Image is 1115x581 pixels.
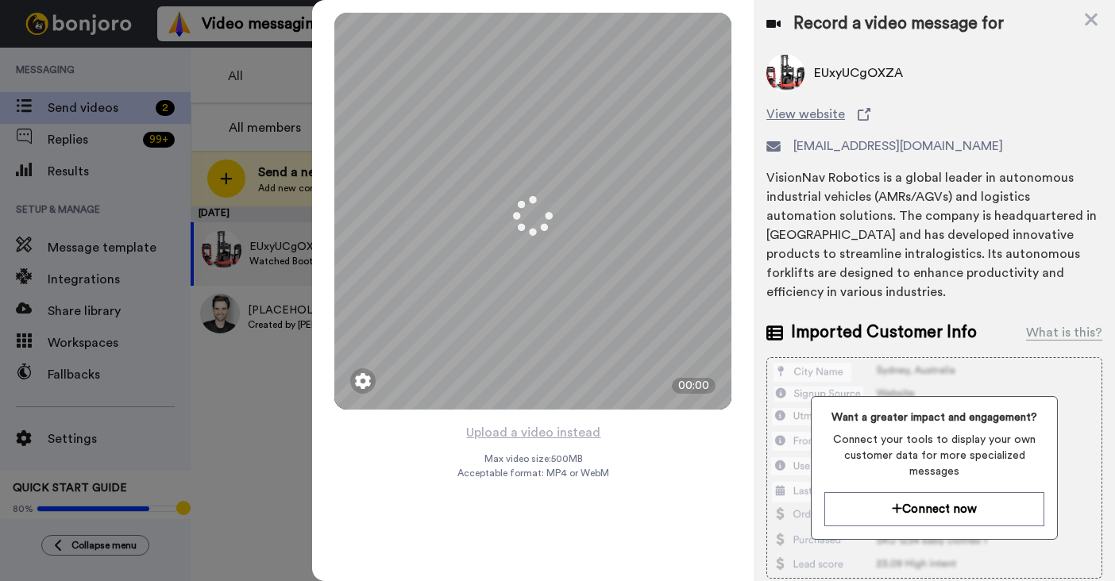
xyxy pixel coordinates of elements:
button: Connect now [824,492,1044,526]
span: Imported Customer Info [791,321,977,344]
span: View website [766,105,845,124]
span: Max video size: 500 MB [484,452,582,465]
div: What is this? [1026,323,1102,342]
button: Upload a video instead [461,422,605,443]
span: [EMAIL_ADDRESS][DOMAIN_NAME] [793,137,1003,156]
span: Connect your tools to display your own customer data for more specialized messages [824,432,1044,479]
span: Acceptable format: MP4 or WebM [457,467,609,479]
div: 00:00 [672,378,716,394]
a: View website [766,105,1102,124]
span: Want a greater impact and engagement? [824,410,1044,425]
img: ic_gear.svg [355,373,371,389]
div: VisionNav Robotics is a global leader in autonomous industrial vehicles (AMRs/AGVs) and logistics... [766,168,1102,302]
